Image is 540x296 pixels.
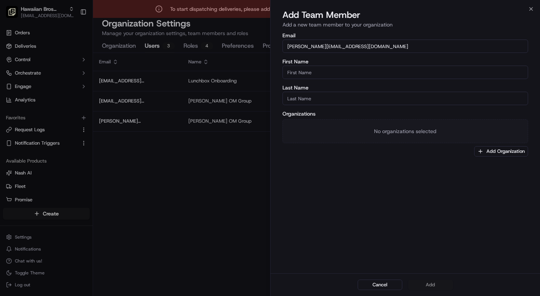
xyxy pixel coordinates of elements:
button: Add Organization [474,146,528,157]
div: Past conversations [7,97,50,103]
button: Start new chat [127,73,135,82]
span: Pylon [74,185,90,190]
img: 1736555255976-a54dd68f-1ca7-489b-9aae-adbdc363a1c4 [7,71,21,85]
div: We're available if you need us! [33,79,102,85]
a: 📗Knowledge Base [4,164,60,177]
label: First Name [282,59,528,64]
span: [DATE] [66,136,81,142]
a: 💻API Documentation [60,164,122,177]
label: Last Name [282,85,528,90]
input: Got a question? Start typing here... [19,48,134,56]
span: • [62,136,64,142]
div: No organizations selected [282,119,528,143]
img: Nash [7,7,22,22]
input: Email [282,40,528,53]
span: [DATE] [66,116,81,122]
input: First Name [282,66,528,79]
p: Welcome 👋 [7,30,135,42]
span: Knowledge Base [15,167,57,174]
img: Masood Aslam [7,129,19,141]
img: 8016278978528_b943e370aa5ada12b00a_72.png [16,71,29,85]
button: See all [115,95,135,104]
span: API Documentation [70,167,119,174]
img: 1736555255976-a54dd68f-1ca7-489b-9aae-adbdc363a1c4 [15,136,21,142]
input: Last Name [282,92,528,105]
label: Email [282,33,528,38]
span: [PERSON_NAME] [23,116,60,122]
label: Organizations [282,111,528,116]
div: Start new chat [33,71,122,79]
h2: Add Team Member [282,9,528,21]
img: 1736555255976-a54dd68f-1ca7-489b-9aae-adbdc363a1c4 [15,116,21,122]
span: [PERSON_NAME] [23,136,60,142]
div: 💻 [63,167,69,173]
a: Powered byPylon [52,185,90,190]
span: • [62,116,64,122]
img: Brittany Newman [7,108,19,120]
div: 📗 [7,167,13,173]
p: Add a new team member to your organization [282,21,528,28]
button: Cancel [358,280,402,290]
